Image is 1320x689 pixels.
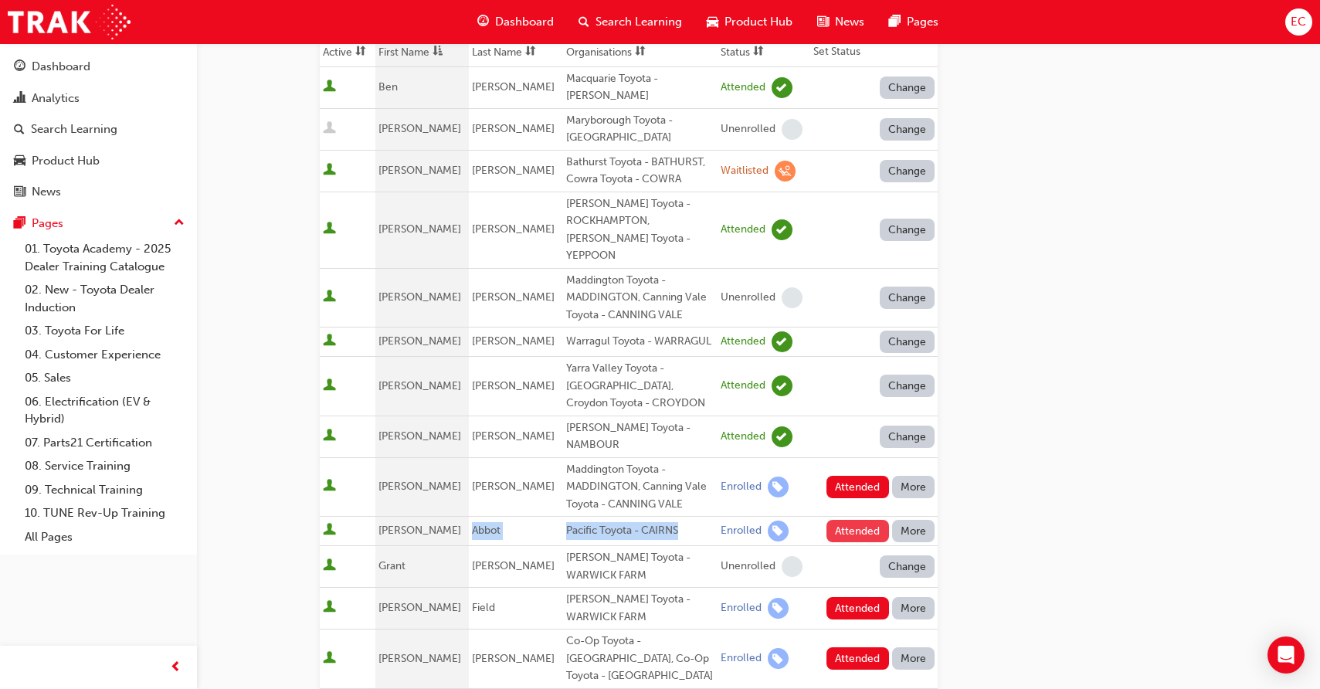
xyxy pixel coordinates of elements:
[566,272,714,324] div: Maddington Toyota - MADDINGTON, Canning Vale Toyota - CANNING VALE
[14,92,25,106] span: chart-icon
[323,651,336,667] span: User is active
[378,290,461,304] span: [PERSON_NAME]
[721,651,762,666] div: Enrolled
[892,476,935,498] button: More
[826,476,889,498] button: Attended
[472,334,555,348] span: [PERSON_NAME]
[6,209,191,238] button: Pages
[768,648,789,669] span: learningRecordVerb_ENROLL-icon
[1267,636,1305,674] div: Open Intercom Messenger
[323,121,336,137] span: User is inactive
[596,13,682,31] span: Search Learning
[753,46,764,59] span: sorting-icon
[323,479,336,494] span: User is active
[6,53,191,81] a: Dashboard
[378,164,461,177] span: [PERSON_NAME]
[6,49,191,209] button: DashboardAnalyticsSearch LearningProduct HubNews
[566,633,714,685] div: Co-Op Toyota - [GEOGRAPHIC_DATA], Co-Op Toyota - [GEOGRAPHIC_DATA]
[768,521,789,541] span: learningRecordVerb_ENROLL-icon
[378,601,461,614] span: [PERSON_NAME]
[19,237,191,278] a: 01. Toyota Academy - 2025 Dealer Training Catalogue
[323,429,336,444] span: User is active
[32,215,63,232] div: Pages
[19,278,191,319] a: 02. New - Toyota Dealer Induction
[566,522,714,540] div: Pacific Toyota - CAIRNS
[378,222,461,236] span: [PERSON_NAME]
[472,429,555,443] span: [PERSON_NAME]
[19,366,191,390] a: 05. Sales
[817,12,829,32] span: news-icon
[14,154,25,168] span: car-icon
[877,6,951,38] a: pages-iconPages
[19,343,191,367] a: 04. Customer Experience
[768,598,789,619] span: learningRecordVerb_ENROLL-icon
[323,378,336,394] span: User is active
[721,164,769,178] div: Waitlisted
[472,379,555,392] span: [PERSON_NAME]
[805,6,877,38] a: news-iconNews
[32,152,100,170] div: Product Hub
[566,154,714,188] div: Bathurst Toyota - BATHURST, Cowra Toyota - COWRA
[721,334,765,349] div: Attended
[566,591,714,626] div: [PERSON_NAME] Toyota - WARWICK FARM
[6,115,191,144] a: Search Learning
[378,559,406,572] span: Grant
[772,375,792,396] span: learningRecordVerb_ATTEND-icon
[19,319,191,343] a: 03. Toyota For Life
[694,6,805,38] a: car-iconProduct Hub
[724,13,792,31] span: Product Hub
[721,559,775,574] div: Unenrolled
[810,38,938,67] th: Set Status
[826,647,889,670] button: Attended
[378,334,461,348] span: [PERSON_NAME]
[566,70,714,105] div: Macquarie Toyota - [PERSON_NAME]
[880,287,935,309] button: Change
[880,118,935,141] button: Change
[323,290,336,305] span: User is active
[469,38,562,67] th: Toggle SortBy
[880,426,935,448] button: Change
[472,164,555,177] span: [PERSON_NAME]
[566,549,714,584] div: [PERSON_NAME] Toyota - WARWICK FARM
[472,524,501,537] span: Abbot
[375,38,469,67] th: Toggle SortBy
[472,122,555,135] span: [PERSON_NAME]
[14,123,25,137] span: search-icon
[566,461,714,514] div: Maddington Toyota - MADDINGTON, Canning Vale Toyota - CANNING VALE
[8,5,131,39] a: Trak
[566,333,714,351] div: Warragul Toyota - WARRAGUL
[323,600,336,616] span: User is active
[472,290,555,304] span: [PERSON_NAME]
[32,90,80,107] div: Analytics
[772,331,792,352] span: learningRecordVerb_ATTEND-icon
[19,525,191,549] a: All Pages
[721,122,775,137] div: Unenrolled
[323,558,336,574] span: User is active
[472,222,555,236] span: [PERSON_NAME]
[563,38,718,67] th: Toggle SortBy
[721,524,762,538] div: Enrolled
[6,147,191,175] a: Product Hub
[826,520,889,542] button: Attended
[880,375,935,397] button: Change
[880,331,935,353] button: Change
[768,477,789,497] span: learningRecordVerb_ENROLL-icon
[525,46,536,59] span: sorting-icon
[782,287,803,308] span: learningRecordVerb_NONE-icon
[19,501,191,525] a: 10. TUNE Rev-Up Training
[472,80,555,93] span: [PERSON_NAME]
[19,454,191,478] a: 08. Service Training
[707,12,718,32] span: car-icon
[355,46,366,59] span: sorting-icon
[880,555,935,578] button: Change
[892,647,935,670] button: More
[6,84,191,113] a: Analytics
[892,520,935,542] button: More
[566,6,694,38] a: search-iconSearch Learning
[19,390,191,431] a: 06. Electrification (EV & Hybrid)
[14,185,25,199] span: news-icon
[378,80,398,93] span: Ben
[721,222,765,237] div: Attended
[378,652,461,665] span: [PERSON_NAME]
